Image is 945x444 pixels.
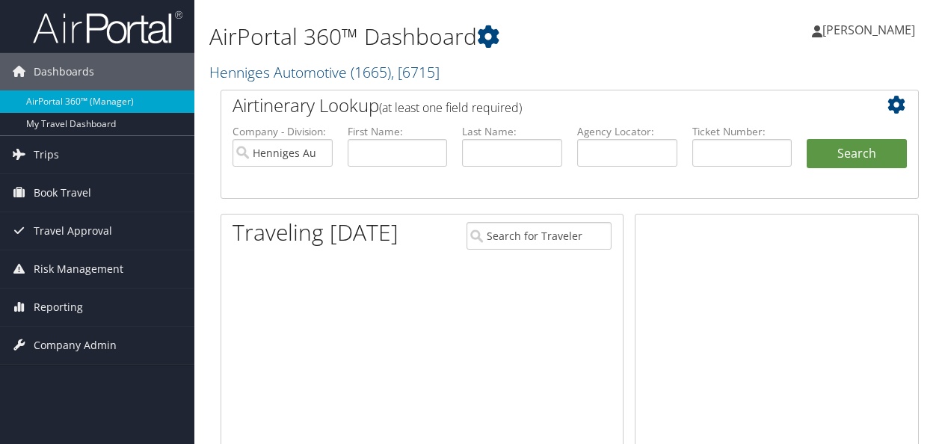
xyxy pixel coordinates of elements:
span: (at least one field required) [379,99,522,116]
span: Risk Management [34,250,123,288]
a: Henniges Automotive [209,62,440,82]
span: Company Admin [34,327,117,364]
h1: Traveling [DATE] [233,217,398,248]
span: Travel Approval [34,212,112,250]
label: Last Name: [462,124,562,139]
label: First Name: [348,124,448,139]
span: Dashboards [34,53,94,90]
span: , [ 6715 ] [391,62,440,82]
button: Search [807,139,907,169]
h1: AirPortal 360™ Dashboard [209,21,690,52]
span: Trips [34,136,59,173]
label: Ticket Number: [692,124,792,139]
label: Company - Division: [233,124,333,139]
span: [PERSON_NAME] [822,22,915,38]
input: Search for Traveler [467,222,612,250]
h2: Airtinerary Lookup [233,93,849,118]
a: [PERSON_NAME] [812,7,930,52]
span: Book Travel [34,174,91,212]
label: Agency Locator: [577,124,677,139]
img: airportal-logo.png [33,10,182,45]
span: Reporting [34,289,83,326]
span: ( 1665 ) [351,62,391,82]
